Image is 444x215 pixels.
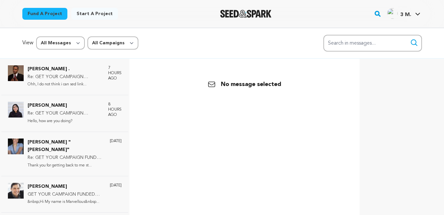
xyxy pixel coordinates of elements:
img: ACg8ocIgvUzCBr--0YY6P6T06dRQ-Jajmn3BwhrDayMNpr09SSOdZQ=s96-c [387,8,398,19]
span: 3 M.'s Profile [386,7,422,21]
input: Search in messages... [323,35,422,52]
p: [PERSON_NAME] . [28,65,102,73]
div: 3 M.'s Profile [387,8,411,19]
p: &nbsp;Hi My name is Marvellous&nbsp... [28,198,103,206]
p: View [22,39,34,47]
p: Re: GET YOUR CAMPAIGN FUNDED WITHOUT HIRING ANY CROWDFUNDING EXPERT [28,73,102,81]
span: 3 M. [400,12,411,17]
img: Gantz Miesha "Moore" Photo [8,139,24,154]
p: Re: GET YOUR CAMPAIGN FUNDED WITHOUT HIRING ANY CROWDFUNDING EXPERT [28,110,102,118]
img: Simonton . Photo [8,65,24,81]
p: Ohh, I do not think i can sed link... [28,81,102,88]
p: Re: GET YOUR CAMPAIGN FUNDED WITHOUT HIRING ANY CROWDFUNDING EXPERT [28,154,103,162]
p: [DATE] [110,139,122,144]
img: Kevin Huhn Photo [8,183,24,199]
img: Seed&Spark Logo Dark Mode [220,10,272,18]
a: Seed&Spark Homepage [220,10,272,18]
p: [PERSON_NAME] "[PERSON_NAME]" [28,139,103,154]
img: Melina Sabnani Photo [8,102,24,118]
p: GET YOUR CAMPAIGN FUNDED WITHOUT HIRING ANY CROWDFUNDING EXPERT [28,191,103,199]
p: Hello, how are you doing? [28,118,102,125]
a: Start a project [71,8,118,20]
p: 8 hours ago [108,102,122,118]
p: Thank you for getting back to me st... [28,162,103,169]
p: No message selected [208,80,281,89]
p: [PERSON_NAME] [28,183,103,191]
p: [PERSON_NAME] [28,102,102,110]
a: Fund a project [22,8,67,20]
p: 7 hours ago [108,65,122,81]
p: [DATE] [110,183,122,188]
a: 3 M.'s Profile [386,7,422,19]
